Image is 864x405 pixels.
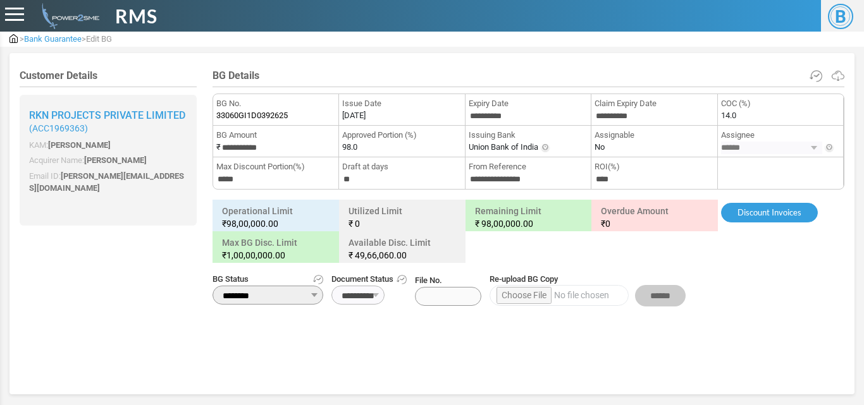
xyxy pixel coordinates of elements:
[721,129,840,142] span: Assignee
[349,250,353,260] span: ₹
[721,109,736,122] label: 14.0
[29,109,185,121] span: Rkn Projects Private Limited
[490,273,686,286] span: Re-upload BG Copy
[469,160,588,173] span: From Reference
[216,129,335,142] span: BG Amount
[115,2,157,30] span: RMS
[469,129,588,142] span: Issuing Bank
[216,160,335,173] span: Max Discount Portion(%)
[213,70,844,82] h4: BG Details
[475,219,479,229] span: ₹
[469,97,588,110] span: Expiry Date
[595,203,715,232] h6: Overdue Amount
[469,203,589,232] h6: Remaining Limit
[213,126,339,157] li: ₹
[540,143,550,153] img: Info
[29,139,187,152] p: KAM:
[29,171,184,193] span: [PERSON_NAME][EMAIL_ADDRESS][DOMAIN_NAME]
[721,97,840,110] span: COC (%)
[29,154,187,167] p: Acquirer Name:
[481,219,533,229] span: 98,00,000.00
[595,160,713,173] span: ROI(%)
[349,219,353,229] span: ₹
[828,4,853,29] span: B
[37,3,99,29] img: admin
[222,249,330,262] small: ₹
[48,140,111,150] span: [PERSON_NAME]
[32,123,85,133] span: ACC1969363
[342,109,366,122] label: [DATE]
[226,219,278,229] span: 98,00,000.00
[397,273,407,286] a: Get Document History
[355,250,407,260] span: 49,66,060.00
[216,234,336,263] h6: Max BG Disc. Limit
[824,143,834,153] img: Info
[216,203,336,232] h6: Operational Limit
[313,273,323,286] a: Get Status History
[595,129,713,142] span: Assignable
[226,250,285,260] span: 1,00,00,000.00
[595,97,713,110] span: Claim Expiry Date
[216,97,335,110] span: BG No.
[342,97,461,110] span: Issue Date
[20,70,197,82] h4: Customer Details
[213,273,323,286] span: BG Status
[342,203,462,232] h6: Utilized Limit
[9,34,18,43] img: admin
[216,109,288,122] span: 33060GI1D0392625
[29,170,187,195] p: Email ID:
[721,203,818,223] a: Discount Invoices
[355,219,360,229] span: 0
[601,219,605,229] span: ₹
[29,123,187,134] small: ( )
[222,217,330,230] small: ₹
[342,160,461,173] span: Draft at days
[342,129,461,142] span: Approved Portion (%)
[469,141,538,154] label: Union Bank of India
[342,234,462,263] h6: Available Disc. Limit
[86,34,112,44] span: Edit BG
[24,34,82,44] span: Bank Guarantee
[331,273,407,286] span: Document Status
[342,141,357,154] label: 98.0
[595,141,605,154] label: No
[84,155,147,165] span: [PERSON_NAME]
[601,217,708,230] small: 0
[415,274,481,306] span: File No.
